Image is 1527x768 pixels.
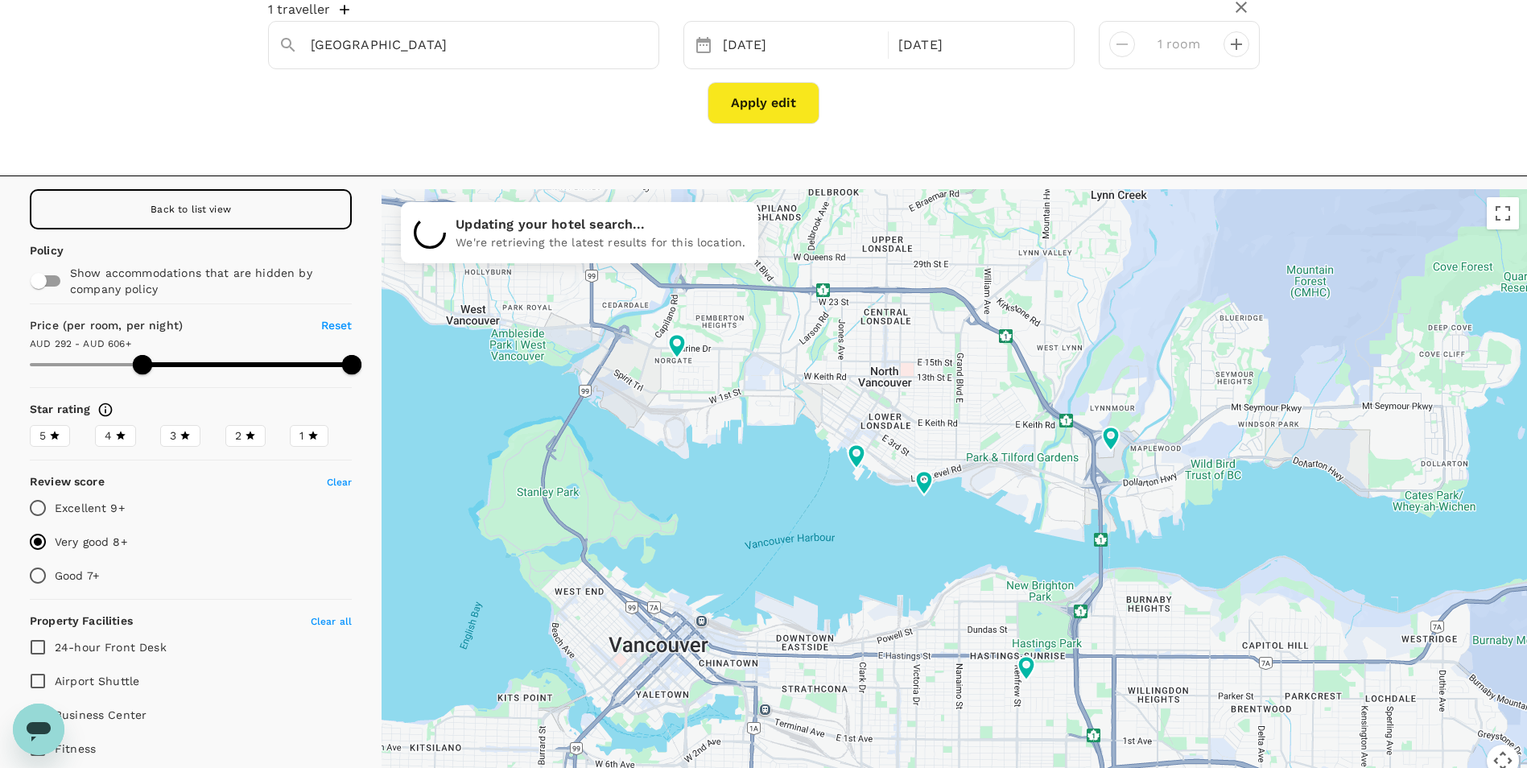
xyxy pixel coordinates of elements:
[105,427,112,444] span: 4
[1224,31,1249,57] button: decrease
[30,613,133,630] h6: Property Facilities
[55,708,147,721] span: Business Center
[55,675,139,687] span: Airport Shuttle
[55,500,125,516] p: Excellent 9+
[311,32,604,57] input: Search cities, hotels, work locations
[30,317,271,335] h6: Price (per room, per night)
[39,427,46,444] span: 5
[30,473,105,491] h6: Review score
[13,704,64,755] iframe: Button to launch messaging window
[456,215,745,234] p: Updating your hotel search...
[30,338,131,349] span: AUD 292 - AUD 606+
[55,534,127,550] p: Very good 8+
[647,43,650,47] button: Open
[235,427,241,444] span: 2
[55,742,96,755] span: Fitness
[55,568,99,584] p: Good 7+
[170,427,176,444] span: 3
[30,401,91,419] h6: Star rating
[55,641,167,654] span: 24-hour Front Desk
[30,242,51,258] p: Policy
[299,427,303,444] span: 1
[30,189,352,229] a: Back to list view
[716,30,885,61] div: [DATE]
[1487,197,1519,229] button: Toggle fullscreen view
[456,234,745,250] p: We're retrieving the latest results for this location.
[1148,31,1211,57] input: Add rooms
[151,204,231,215] span: Back to list view
[311,616,352,627] span: Clear all
[268,2,349,18] button: 1 traveller
[321,319,353,332] span: Reset
[70,265,325,297] p: Show accommodations that are hidden by company policy
[97,402,113,418] svg: Star ratings are awarded to properties to represent the quality of services, facilities, and amen...
[892,30,1061,61] div: [DATE]
[708,82,819,124] button: Apply edit
[327,477,353,488] span: Clear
